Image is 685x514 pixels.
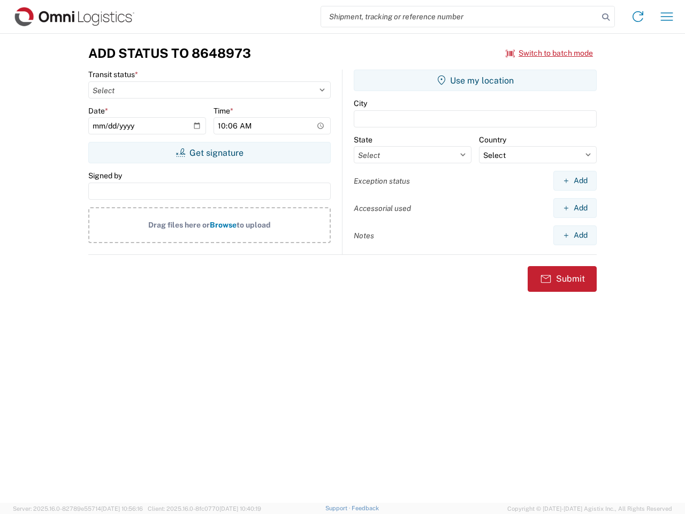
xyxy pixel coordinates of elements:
[354,99,367,108] label: City
[321,6,598,27] input: Shipment, tracking or reference number
[148,221,210,229] span: Drag files here or
[506,44,593,62] button: Switch to batch mode
[479,135,506,145] label: Country
[507,504,672,513] span: Copyright © [DATE]-[DATE] Agistix Inc., All Rights Reserved
[88,106,108,116] label: Date
[88,171,122,180] label: Signed by
[553,198,597,218] button: Add
[101,505,143,512] span: [DATE] 10:56:16
[148,505,261,512] span: Client: 2025.16.0-8fc0770
[210,221,237,229] span: Browse
[352,505,379,511] a: Feedback
[354,135,372,145] label: State
[354,176,410,186] label: Exception status
[88,46,251,61] h3: Add Status to 8648973
[553,171,597,191] button: Add
[88,142,331,163] button: Get signature
[13,505,143,512] span: Server: 2025.16.0-82789e55714
[214,106,233,116] label: Time
[88,70,138,79] label: Transit status
[354,231,374,240] label: Notes
[325,505,352,511] a: Support
[219,505,261,512] span: [DATE] 10:40:19
[553,225,597,245] button: Add
[354,70,597,91] button: Use my location
[237,221,271,229] span: to upload
[354,203,411,213] label: Accessorial used
[528,266,597,292] button: Submit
